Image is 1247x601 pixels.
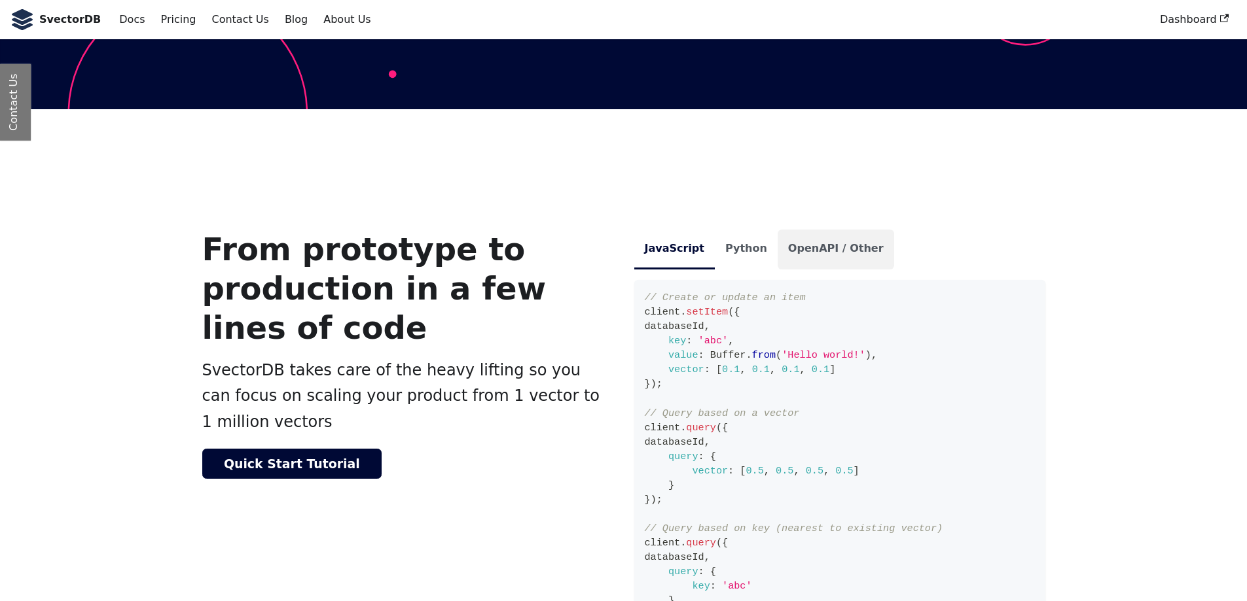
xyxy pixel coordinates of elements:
span: 0.1 [812,364,829,375]
span: ) [651,378,657,390]
span: , [823,465,829,477]
span: 0.1 [782,364,799,375]
span: 0.1 [722,364,740,375]
span: } [668,479,674,491]
span: ) [651,494,657,506]
span: { [722,422,728,434]
span: 'abc' [698,335,729,347]
span: ) [865,349,871,361]
a: Contact Us [204,9,276,31]
li: JavaScript [634,230,715,269]
span: ( [716,537,722,549]
span: { [722,537,728,549]
span: databaseId [645,436,704,448]
span: Buffer [710,349,746,361]
a: About Us [316,9,378,31]
span: 0.5 [746,465,763,477]
span: : [698,566,704,577]
a: Quick Start Tutorial [202,449,382,479]
span: . [680,422,686,434]
span: from [752,349,776,361]
a: Docs [111,9,153,31]
span: ( [728,306,734,318]
span: , [770,364,776,375]
span: 'abc' [722,580,752,592]
span: key [668,335,686,347]
span: , [800,364,806,375]
span: , [793,465,799,477]
span: . [746,349,751,361]
a: Blog [277,9,316,31]
span: ; [657,378,662,390]
span: } [645,494,651,506]
span: setItem [686,306,728,318]
span: 0.5 [835,465,853,477]
span: : [686,335,692,347]
span: : [704,364,710,375]
span: vector [668,364,704,375]
li: OpenAPI / Other [778,230,894,269]
span: . [680,306,686,318]
span: client [645,306,681,318]
span: , [728,335,734,347]
img: SvectorDB Logo [10,9,34,30]
span: query [668,566,698,577]
span: [ [716,364,722,375]
span: client [645,422,681,434]
span: , [704,436,710,448]
span: { [734,306,740,318]
span: ( [716,422,722,434]
span: , [740,364,746,375]
span: // Create or update an item [645,292,806,303]
span: , [871,349,877,361]
b: SvectorDB [39,11,101,28]
a: SvectorDB LogoSvectorDB [10,9,101,30]
span: : [728,465,734,477]
span: key [692,580,710,592]
span: [ [740,465,746,477]
span: , [764,465,770,477]
a: Dashboard [1152,9,1237,31]
span: SvectorDB takes care of the heavy lifting so you can focus on scaling your product from 1 vector ... [202,361,600,431]
span: , [704,551,710,563]
span: databaseId [645,320,704,332]
span: vector [692,465,728,477]
li: Python [715,230,778,269]
span: : [698,349,704,361]
span: { [710,566,716,577]
span: } [645,378,651,390]
span: ] [854,465,859,477]
span: 0.5 [806,465,823,477]
span: // Query based on a vector [645,407,800,419]
span: , [704,320,710,332]
span: client [645,537,681,549]
span: 'Hello world!' [782,349,865,361]
a: Pricing [153,9,204,31]
h3: From prototype to production in a few lines of code [202,230,613,347]
span: : [698,451,704,462]
span: ( [776,349,782,361]
span: query [686,537,716,549]
span: { [710,451,716,462]
span: ] [829,364,835,375]
span: 0.5 [776,465,793,477]
span: : [710,580,716,592]
span: query [668,451,698,462]
span: // Query based on key (nearest to existing vector) [645,523,943,534]
span: ; [657,494,662,506]
span: query [686,422,716,434]
span: 0.1 [752,364,770,375]
span: databaseId [645,551,704,563]
span: . [680,537,686,549]
span: value [668,349,698,361]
